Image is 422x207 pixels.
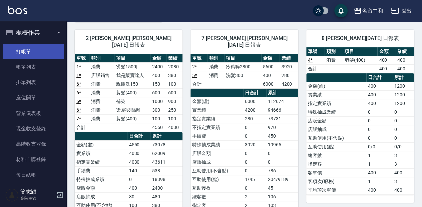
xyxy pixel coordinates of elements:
td: 100 [150,114,166,123]
th: 單號 [75,54,89,63]
th: 類別 [325,47,343,56]
td: 786 [266,166,298,175]
a: 排班表 [3,183,64,198]
td: 400 [366,90,393,99]
a: 營業儀表板 [3,106,64,121]
th: 項目 [114,54,150,63]
td: 80 [127,192,150,201]
a: 高階收支登錄 [3,136,64,152]
td: 0 [393,125,414,134]
td: 1000 [150,97,166,106]
td: 62009 [150,149,182,158]
td: 1200 [393,90,414,99]
td: 消費 [89,97,115,106]
a: 現金收支登錄 [3,121,64,136]
td: 冷精粹2800 [224,62,261,71]
td: 不指定實業績 [190,123,243,132]
th: 金額 [377,47,396,56]
td: 45 [266,184,298,192]
td: 19965 [266,140,298,149]
td: 1200 [393,82,414,90]
span: 7 [PERSON_NAME] [PERSON_NAME][DATE] 日報表 [198,35,290,48]
td: 6000 [261,80,280,88]
th: 日合計 [127,132,150,141]
img: Logo [8,6,27,14]
td: 0 [266,158,298,166]
table: a dense table [306,73,414,195]
a: 帳單列表 [3,59,64,75]
td: 400 [150,71,166,80]
td: 106 [266,192,298,201]
td: 480 [150,192,182,201]
td: 特殊抽成業績 [306,108,366,116]
td: 400 [261,71,280,80]
td: 0 [127,175,150,184]
td: 1 [366,177,393,186]
th: 累計 [150,132,182,141]
td: 金額(虛) [190,97,243,106]
td: 店販金額 [190,149,243,158]
td: 我是販賣達人 [114,71,150,80]
td: 400 [366,168,393,177]
button: 櫃檯作業 [3,24,64,41]
th: 單號 [306,47,325,56]
td: 指定實業績 [75,158,127,166]
button: save [334,4,348,17]
td: 消費 [207,62,224,71]
td: 1200 [393,99,414,108]
td: 客單價 [306,168,366,177]
button: 登出 [388,5,414,17]
th: 類別 [207,54,224,63]
td: 280 [243,114,266,123]
td: 0 [366,125,393,134]
td: 親朋洗150 [114,80,150,88]
td: 3 [393,151,414,160]
td: 3 [393,177,414,186]
td: 400 [393,186,414,194]
th: 業績 [280,54,298,63]
td: 4030 [127,158,150,166]
th: 累計 [266,89,298,97]
button: 名留中和 [351,4,386,18]
td: 實業績 [306,90,366,99]
td: 4030 [166,123,182,132]
p: 高階主管 [20,195,54,201]
td: 0 [243,184,266,192]
td: 2400 [150,62,166,71]
td: 剪髮(400) [114,88,150,97]
span: 8 [PERSON_NAME][DATE] 日報表 [314,35,406,42]
td: 店販抽成 [75,192,127,201]
td: 互助使用(點) [190,175,243,184]
td: 100 [166,80,182,88]
td: 0 [366,108,393,116]
td: 0 [366,134,393,142]
table: a dense table [75,54,182,132]
td: 400 [396,64,414,73]
td: 450 [266,132,298,140]
td: 0 [393,116,414,125]
td: 手續費 [75,166,127,175]
td: 店販金額 [306,116,366,125]
td: 400 [366,99,393,108]
td: 3920 [243,140,266,149]
td: 1 [366,151,393,160]
td: 實業績 [75,149,127,158]
td: 73731 [266,114,298,123]
td: 互助使用(點) [306,142,366,151]
td: 剪髮(400) [343,56,378,64]
td: 合計 [190,80,207,88]
th: 金額 [261,54,280,63]
td: 4030 [127,149,150,158]
td: 平均項次單價 [306,186,366,194]
td: 1 [366,160,393,168]
a: 座位開單 [3,90,64,105]
td: 特殊抽成業績 [75,175,127,184]
td: 1/45 [243,175,266,184]
th: 日合計 [366,73,393,82]
td: 94666 [266,106,298,114]
td: 400 [377,56,396,64]
td: 消費 [89,80,115,88]
td: 400 [377,64,396,73]
td: 店販抽成 [306,125,366,134]
td: 4200 [280,80,298,88]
